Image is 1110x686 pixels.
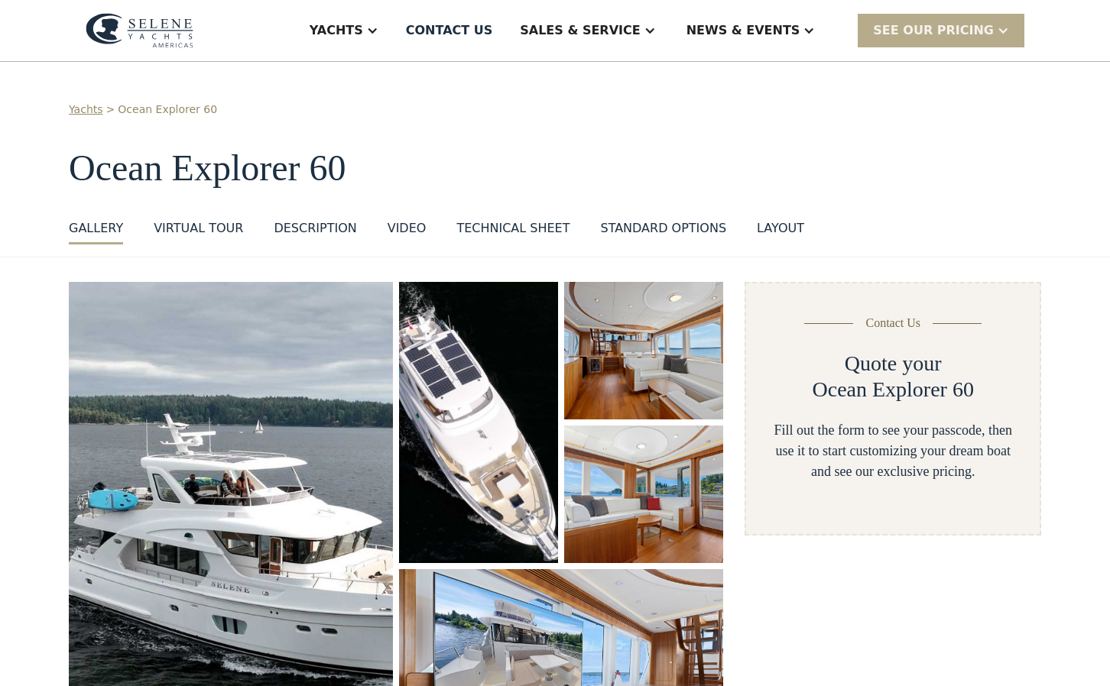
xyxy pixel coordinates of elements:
[873,21,994,40] div: SEE Our Pricing
[310,21,363,40] div: Yachts
[745,282,1041,536] form: Yacht Detail Page form
[564,282,723,419] a: open lightbox
[274,219,356,244] a: DESCRIPTION
[865,314,920,332] div: Contact Us
[812,377,973,403] h2: Ocean Explorer 60
[600,219,726,238] div: standard options
[274,219,356,238] div: DESCRIPTION
[388,219,427,238] div: VIDEO
[69,148,1041,189] h1: Ocean Explorer 60
[564,426,723,563] a: open lightbox
[69,219,123,244] a: GALLERY
[86,13,193,48] img: logo
[69,102,103,118] a: Yachts
[388,219,427,244] a: VIDEO
[600,219,726,244] a: standard options
[69,219,123,238] div: GALLERY
[456,219,570,238] div: Technical sheet
[845,351,942,377] h2: Quote your
[686,21,800,40] div: News & EVENTS
[406,21,493,40] div: Contact US
[771,420,1015,482] div: Fill out the form to see your passcode, then use it to start customizing your dream boat and see ...
[858,14,1024,47] div: SEE Our Pricing
[154,219,243,238] div: VIRTUAL TOUR
[106,102,115,118] div: >
[456,219,570,244] a: Technical sheet
[154,219,243,244] a: VIRTUAL TOUR
[757,219,804,238] div: layout
[399,282,558,563] a: open lightbox
[118,102,217,118] a: Ocean Explorer 60
[757,219,804,244] a: layout
[520,21,640,40] div: Sales & Service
